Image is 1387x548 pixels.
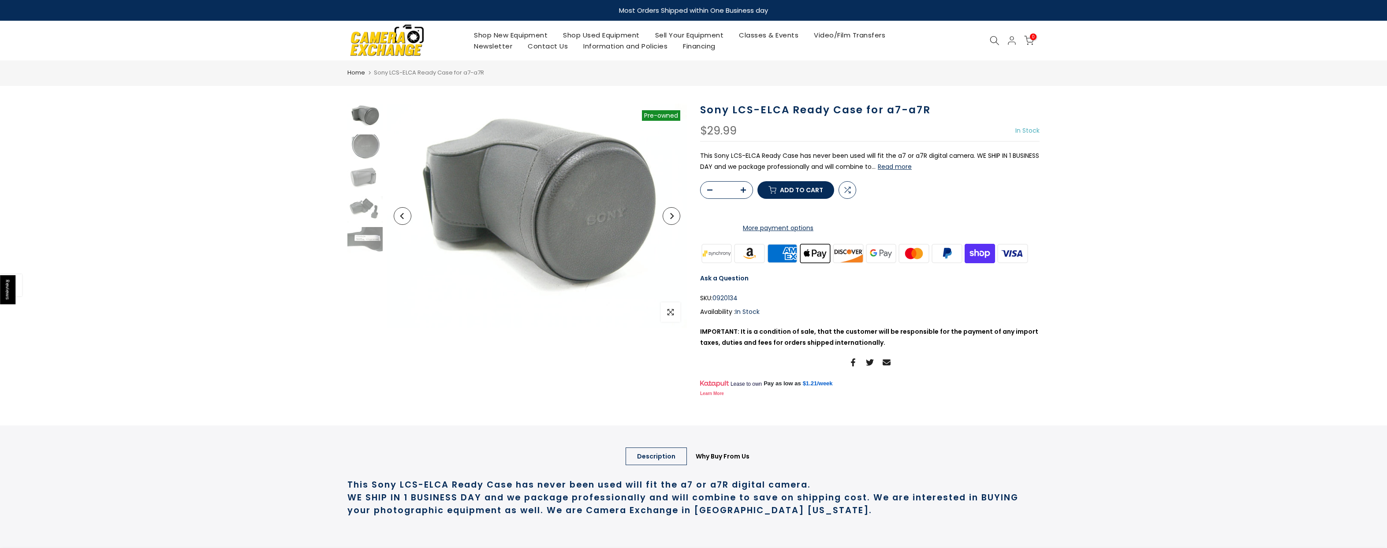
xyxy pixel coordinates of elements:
a: Description [626,447,687,465]
img: amazon payments [733,242,766,264]
img: synchrony [700,242,733,264]
button: Add to cart [757,181,834,199]
img: master [898,242,931,264]
a: Shop New Equipment [466,30,556,41]
a: Contact Us [520,41,576,52]
img: paypal [931,242,964,264]
img: google pay [865,242,898,264]
a: Share on Twitter [866,357,874,368]
span: Lease to own [731,380,762,388]
span: In Stock [735,307,760,316]
span: In Stock [1015,126,1040,135]
span: Pay as low as [764,380,801,388]
strong: Most Orders Shipped within One Business day [619,6,768,15]
a: $1.21/week [803,380,833,388]
a: More payment options [700,223,856,234]
span: Add to cart [780,187,823,193]
a: Share on Facebook [849,357,857,368]
span: 0920134 [712,293,738,304]
p: This Sony LCS-ELCA Ready Case has never been used will fit the a7 or a7R digital camera. WE SHIP ... [700,150,1040,172]
div: SKU: [700,293,1040,304]
strong: This Sony LCS-ELCA Ready Case has never been used will fit the a7 or a7R digital camera. [347,479,811,491]
img: Sony LCS-ELCA Ready Case for a7-a7R Bags and Cases Sony 0920134 [347,165,383,192]
a: Ask a Question [700,274,749,283]
a: Newsletter [466,41,520,52]
img: Sony LCS-ELCA Ready Case for a7-a7R Bags and Cases Sony 0920134 [347,134,383,161]
img: Sony LCS-ELCA Ready Case for a7-a7R Bags and Cases Sony 0920134 [347,196,383,223]
a: Why Buy From Us [684,447,761,465]
a: Share on Email [883,357,891,368]
a: Video/Film Transfers [806,30,893,41]
strong: IMPORTANT: It is a condition of sale, that the customer will be responsible for the payment of an... [700,327,1038,347]
img: Sony LCS-ELCA Ready Case for a7-a7R Bags and Cases Sony 0920134 [347,227,383,253]
span: 0 [1030,34,1037,40]
a: Classes & Events [731,30,806,41]
img: discover [832,242,865,264]
img: shopify pay [963,242,996,264]
a: Home [347,68,365,77]
div: $29.99 [700,125,737,137]
img: Sony LCS-ELCA Ready Case for a7-a7R Bags and Cases Sony 0920134 [347,104,383,130]
img: Sony LCS-ELCA Ready Case for a7-a7R Bags and Cases Sony 0920134 [387,104,687,328]
button: Read more [878,163,912,171]
button: Next [663,207,680,225]
img: american express [766,242,799,264]
img: apple pay [799,242,832,264]
a: Learn More [700,391,724,396]
h1: Sony LCS-ELCA Ready Case for a7-a7R [700,104,1040,116]
div: Availability : [700,306,1040,317]
a: Financing [675,41,723,52]
a: Information and Policies [576,41,675,52]
strong: WE SHIP IN 1 BUSINESS DAY and we package professionally and will combine to save on shipping cost... [347,492,1018,516]
img: visa [996,242,1029,264]
a: Shop Used Equipment [556,30,648,41]
a: 0 [1024,36,1034,45]
span: Sony LCS-ELCA Ready Case for a7-a7R [374,68,484,77]
button: Previous [394,207,411,225]
a: Sell Your Equipment [647,30,731,41]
